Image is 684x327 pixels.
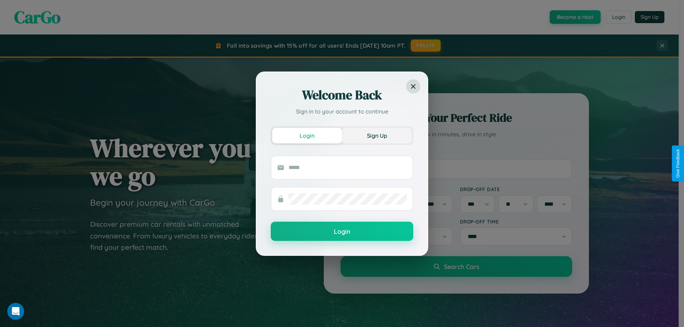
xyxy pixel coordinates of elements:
[271,107,413,116] p: Sign in to your account to continue
[271,86,413,104] h2: Welcome Back
[271,222,413,241] button: Login
[342,128,412,143] button: Sign Up
[7,303,24,320] iframe: Intercom live chat
[675,149,680,178] div: Give Feedback
[272,128,342,143] button: Login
